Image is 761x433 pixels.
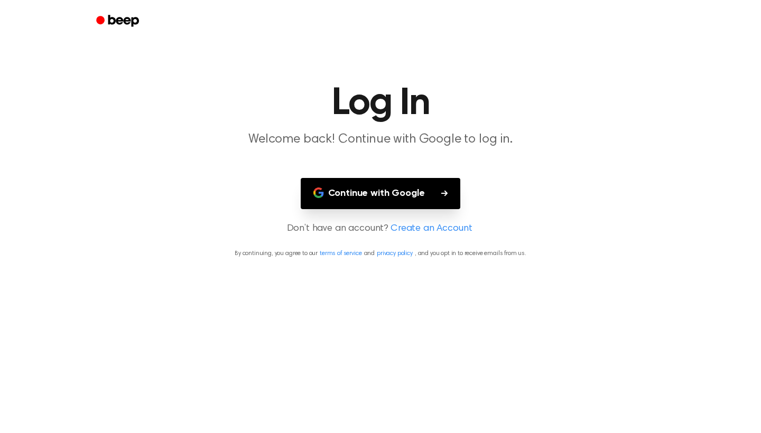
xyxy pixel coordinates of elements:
[13,249,748,258] p: By continuing, you agree to our and , and you opt in to receive emails from us.
[89,11,149,32] a: Beep
[391,222,472,236] a: Create an Account
[13,222,748,236] p: Don’t have an account?
[110,84,651,123] h1: Log In
[320,250,361,257] a: terms of service
[377,250,413,257] a: privacy policy
[301,178,461,209] button: Continue with Google
[178,131,583,148] p: Welcome back! Continue with Google to log in.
